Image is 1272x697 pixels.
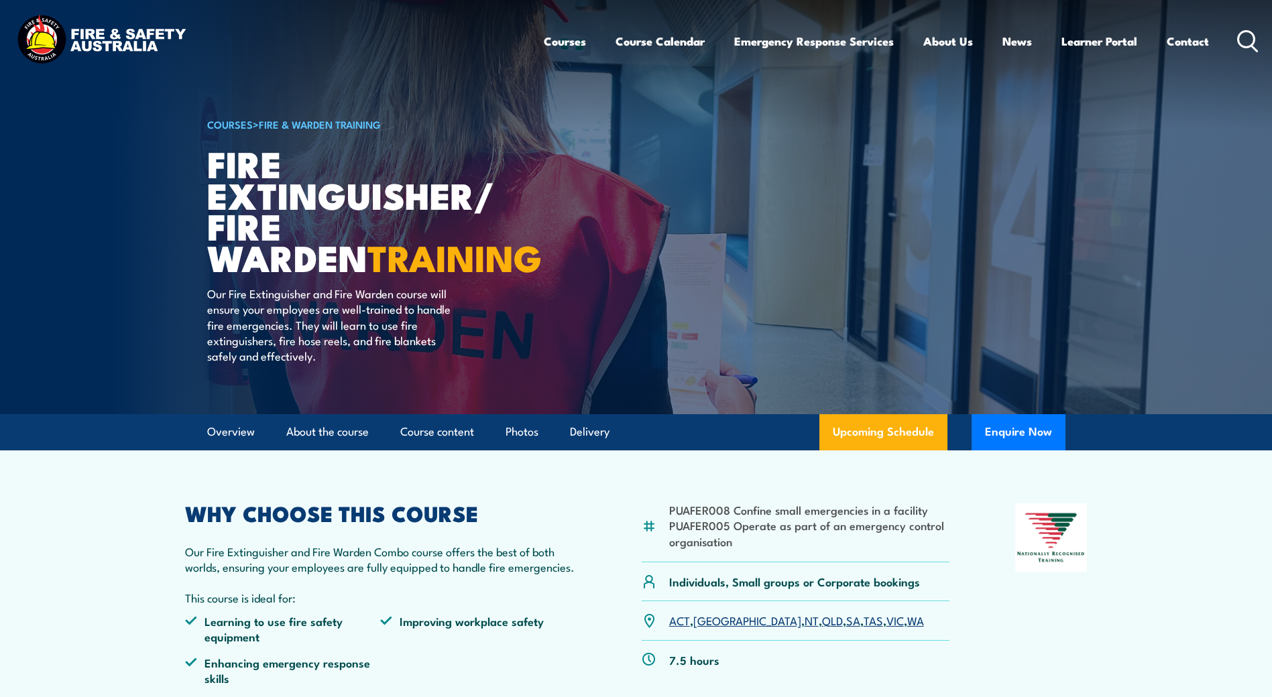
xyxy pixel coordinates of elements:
[669,502,950,517] li: PUAFER008 Confine small emergencies in a facility
[669,652,719,668] p: 7.5 hours
[207,286,452,364] p: Our Fire Extinguisher and Fire Warden course will ensure your employees are well-trained to handl...
[207,116,538,132] h6: >
[669,612,690,628] a: ACT
[864,612,883,628] a: TAS
[400,414,474,450] a: Course content
[207,414,255,450] a: Overview
[207,147,538,273] h1: Fire Extinguisher/ Fire Warden
[185,613,381,645] li: Learning to use fire safety equipment
[570,414,610,450] a: Delivery
[1002,23,1032,59] a: News
[846,612,860,628] a: SA
[185,655,381,686] li: Enhancing emergency response skills
[1167,23,1209,59] a: Contact
[972,414,1065,450] button: Enquire Now
[506,414,538,450] a: Photos
[669,517,950,549] li: PUAFER005 Operate as part of an emergency control organisation
[734,23,894,59] a: Emergency Response Services
[367,229,542,284] strong: TRAINING
[207,117,253,131] a: COURSES
[380,613,576,645] li: Improving workplace safety
[907,612,924,628] a: WA
[544,23,586,59] a: Courses
[822,612,843,628] a: QLD
[616,23,705,59] a: Course Calendar
[819,414,947,450] a: Upcoming Schedule
[185,503,577,522] h2: WHY CHOOSE THIS COURSE
[669,574,920,589] p: Individuals, Small groups or Corporate bookings
[185,590,577,605] p: This course is ideal for:
[259,117,381,131] a: Fire & Warden Training
[886,612,904,628] a: VIC
[669,613,924,628] p: , , , , , , ,
[286,414,369,450] a: About the course
[1015,503,1088,572] img: Nationally Recognised Training logo.
[185,544,577,575] p: Our Fire Extinguisher and Fire Warden Combo course offers the best of both worlds, ensuring your ...
[805,612,819,628] a: NT
[923,23,973,59] a: About Us
[693,612,801,628] a: [GEOGRAPHIC_DATA]
[1061,23,1137,59] a: Learner Portal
